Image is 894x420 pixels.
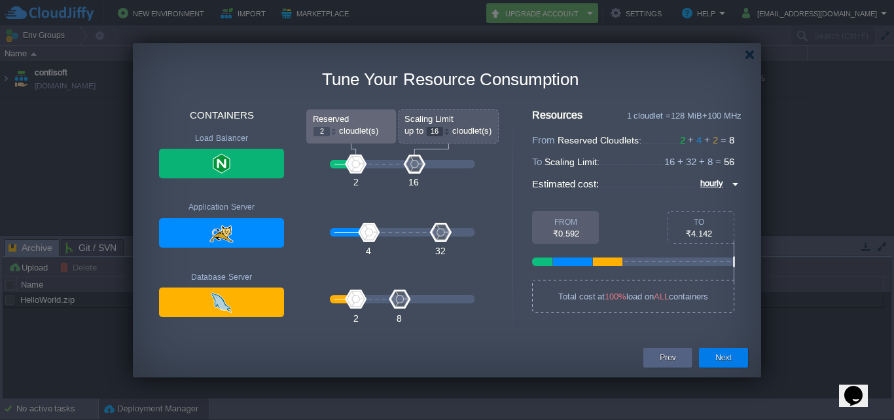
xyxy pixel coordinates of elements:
[665,229,732,239] label: ₹4.142
[704,134,713,145] label: +
[366,246,371,256] label: 4
[353,313,359,324] label: 2
[664,156,677,167] label: 16
[404,126,423,136] label: up to
[724,156,737,167] label: 56
[306,109,499,309] img: balloons.svg
[408,177,419,187] label: 16
[688,134,696,145] label: +
[532,176,599,193] div: Estimated cost:
[431,127,438,135] label: 16
[715,351,732,364] button: Next
[713,134,721,145] label: 2
[677,156,686,167] label: +
[660,351,676,364] button: Prev
[558,135,641,145] label: Reserved Cloudlets:
[532,211,735,313] img: total-cost.svg
[532,156,542,167] label: To
[665,218,732,227] div: To
[159,149,284,317] img: env.svg
[707,156,715,167] label: 8
[654,292,669,301] span: ALL
[397,313,402,324] label: 8
[839,368,881,407] iframe: chat widget
[671,111,702,121] span: 128 MiB
[339,126,378,136] label: cloudlet(s)
[721,134,729,145] label: =
[532,229,599,239] label: ₹0.592
[320,127,324,135] label: 2
[532,218,599,227] div: From
[435,246,446,256] label: 32
[532,109,582,121] label: Resources
[452,126,492,136] label: cloudlet(s)
[159,134,284,143] label: Load Balancer
[696,134,704,145] label: 4
[532,134,555,145] label: From
[159,69,742,90] div: Tune Your Resource Consumption
[159,202,284,212] label: Application Server
[605,292,626,301] span: 100%
[707,111,742,121] span: 100 MHz
[715,156,724,167] label: =
[686,156,699,167] label: 32
[159,109,284,121] label: CONTAINERS
[532,292,734,301] div: Total cost at load on containers
[545,157,599,167] label: Scaling Limit:
[353,177,359,187] label: 2
[159,273,284,282] label: Database Server
[699,156,707,167] label: +
[729,134,737,145] label: 8
[313,114,349,124] label: Reserved
[680,134,688,145] label: 2
[598,111,742,121] div: 1 cloudlet = +
[404,114,454,124] label: Scaling Limit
